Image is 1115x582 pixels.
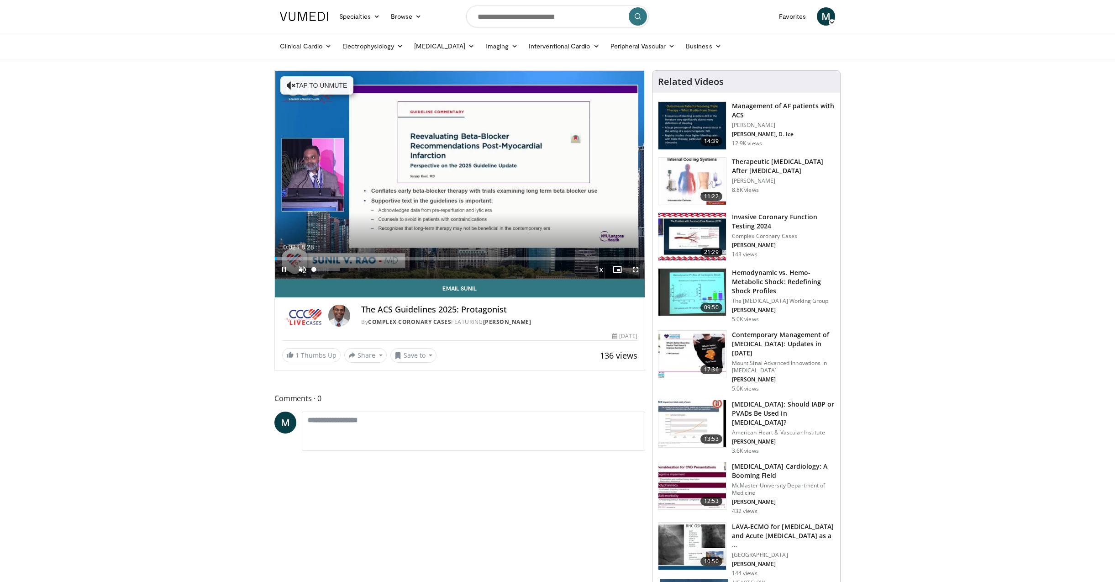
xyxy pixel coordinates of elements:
[658,269,726,316] img: 2496e462-765f-4e8f-879f-a0c8e95ea2b6.150x105_q85_crop-smart_upscale.jpg
[280,12,328,21] img: VuMedi Logo
[275,71,645,279] video-js: Video Player
[483,318,531,326] a: [PERSON_NAME]
[658,101,835,150] a: 14:39 Management of AF patients with ACS [PERSON_NAME] [PERSON_NAME], D. Ice 12.9K views
[732,140,762,147] p: 12.9K views
[658,76,724,87] h4: Related Videos
[732,251,757,258] p: 143 views
[274,392,645,404] span: Comments 0
[732,268,835,296] h3: Hemodynamic vs. Hemo-Metabolic Shock: Redefining Shock Profiles
[732,522,835,550] h3: LAVA-ECMO for [MEDICAL_DATA] and Acute [MEDICAL_DATA] as a …
[658,522,835,577] a: 10:50 LAVA-ECMO for [MEDICAL_DATA] and Acute [MEDICAL_DATA] as a … [GEOGRAPHIC_DATA] [PERSON_NAME...
[275,257,645,260] div: Progress Bar
[480,37,523,55] a: Imaging
[732,307,835,314] p: [PERSON_NAME]
[680,37,727,55] a: Business
[732,508,757,515] p: 432 views
[274,37,337,55] a: Clinical Cardio
[293,260,311,279] button: Unmute
[337,37,409,55] a: Electrophysiology
[658,462,835,515] a: 12:53 [MEDICAL_DATA] Cardiology: A Booming Field McMaster University Department of Medicine [PERS...
[732,360,835,374] p: Mount Sinai Advanced Innovations in [MEDICAL_DATA]
[295,351,299,360] span: 1
[280,76,353,95] button: Tap to unmute
[732,462,835,480] h3: [MEDICAL_DATA] Cardiology: A Booming Field
[658,331,726,378] img: df55f059-d842-45fe-860a-7f3e0b094e1d.150x105_q85_crop-smart_upscale.jpg
[732,330,835,358] h3: Contemporary Management of [MEDICAL_DATA]: Updates in [DATE]
[732,438,835,445] p: [PERSON_NAME]
[283,243,295,251] span: 0:02
[658,523,726,570] img: bfe982c0-9e0d-464e-928c-882aa48aa4fd.150x105_q85_crop-smart_upscale.jpg
[732,242,835,249] p: [PERSON_NAME]
[732,400,835,427] h3: [MEDICAL_DATA]: Should IABP or PVADs Be Used in [MEDICAL_DATA]?
[344,348,387,363] button: Share
[658,213,726,260] img: 29018604-ad88-4fab-821f-042c17100d81.150x105_q85_crop-smart_upscale.jpg
[626,260,645,279] button: Fullscreen
[409,37,480,55] a: [MEDICAL_DATA]
[732,157,835,175] h3: Therapeutic [MEDICAL_DATA] After [MEDICAL_DATA]
[732,122,835,129] p: [PERSON_NAME]
[658,268,835,323] a: 09:50 Hemodynamic vs. Hemo-Metabolic Shock: Redefining Shock Profiles The [MEDICAL_DATA] Working ...
[658,400,835,455] a: 13:53 [MEDICAL_DATA]: Should IABP or PVADs Be Used in [MEDICAL_DATA]? American Heart & Vascular I...
[732,385,759,392] p: 5.0K views
[612,332,637,340] div: [DATE]
[732,482,835,497] p: McMaster University Department of Medicine
[700,497,722,506] span: 12:53
[658,102,726,149] img: bKdxKv0jK92UJBOH4xMDoxOjBrO-I4W8.150x105_q85_crop-smart_upscale.jpg
[390,348,437,363] button: Save to
[523,37,605,55] a: Interventional Cardio
[274,412,296,434] a: M
[275,279,645,297] a: Email Sunil
[732,498,835,506] p: [PERSON_NAME]
[385,7,427,26] a: Browse
[605,37,680,55] a: Peripheral Vascular
[314,268,340,271] div: Volume Level
[658,400,726,448] img: fc7ef86f-c6ee-4b93-adf1-6357ab0ee315.150x105_q85_crop-smart_upscale.jpg
[282,305,325,327] img: Complex Coronary Cases
[658,157,835,206] a: 11:22 Therapeutic [MEDICAL_DATA] After [MEDICAL_DATA] [PERSON_NAME] 8.8K views
[658,462,726,510] img: 92c31dee-6a64-4212-874e-48f0a5ce05c1.150x105_q85_crop-smart_upscale.jpg
[368,318,451,326] a: Complex Coronary Cases
[658,330,835,392] a: 17:36 Contemporary Management of [MEDICAL_DATA]: Updates in [DATE] Mount Sinai Advanced Innovatio...
[700,192,722,201] span: 11:22
[732,177,835,185] p: [PERSON_NAME]
[732,233,835,240] p: Complex Coronary Cases
[773,7,811,26] a: Favorites
[301,243,314,251] span: 8:28
[817,7,835,26] a: M
[361,318,637,326] div: By FEATURING
[282,348,341,362] a: 1 Thumbs Up
[732,212,835,231] h3: Invasive Coronary Function Testing 2024
[700,557,722,566] span: 10:50
[334,7,385,26] a: Specialties
[732,570,757,577] p: 144 views
[328,305,350,327] img: Avatar
[700,137,722,146] span: 14:39
[700,434,722,444] span: 13:53
[590,260,608,279] button: Playback Rate
[466,5,649,27] input: Search topics, interventions
[700,303,722,312] span: 09:50
[658,158,726,205] img: 243698_0002_1.png.150x105_q85_crop-smart_upscale.jpg
[275,260,293,279] button: Pause
[658,212,835,261] a: 21:29 Invasive Coronary Function Testing 2024 Complex Coronary Cases [PERSON_NAME] 143 views
[298,243,300,251] span: /
[732,316,759,323] p: 5.0K views
[732,131,835,138] p: [PERSON_NAME], D. Ice
[732,561,835,568] p: [PERSON_NAME]
[732,101,835,120] h3: Management of AF patients with ACS
[732,376,835,383] p: [PERSON_NAME]
[361,305,637,315] h4: The ACS Guidelines 2025: Protagonist
[700,365,722,374] span: 17:36
[600,350,637,361] span: 136 views
[608,260,626,279] button: Enable picture-in-picture mode
[732,429,835,436] p: American Heart & Vascular Institute
[732,297,835,305] p: The [MEDICAL_DATA] Working Group
[700,248,722,257] span: 21:29
[732,551,835,559] p: [GEOGRAPHIC_DATA]
[732,186,759,194] p: 8.8K views
[732,447,759,455] p: 3.6K views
